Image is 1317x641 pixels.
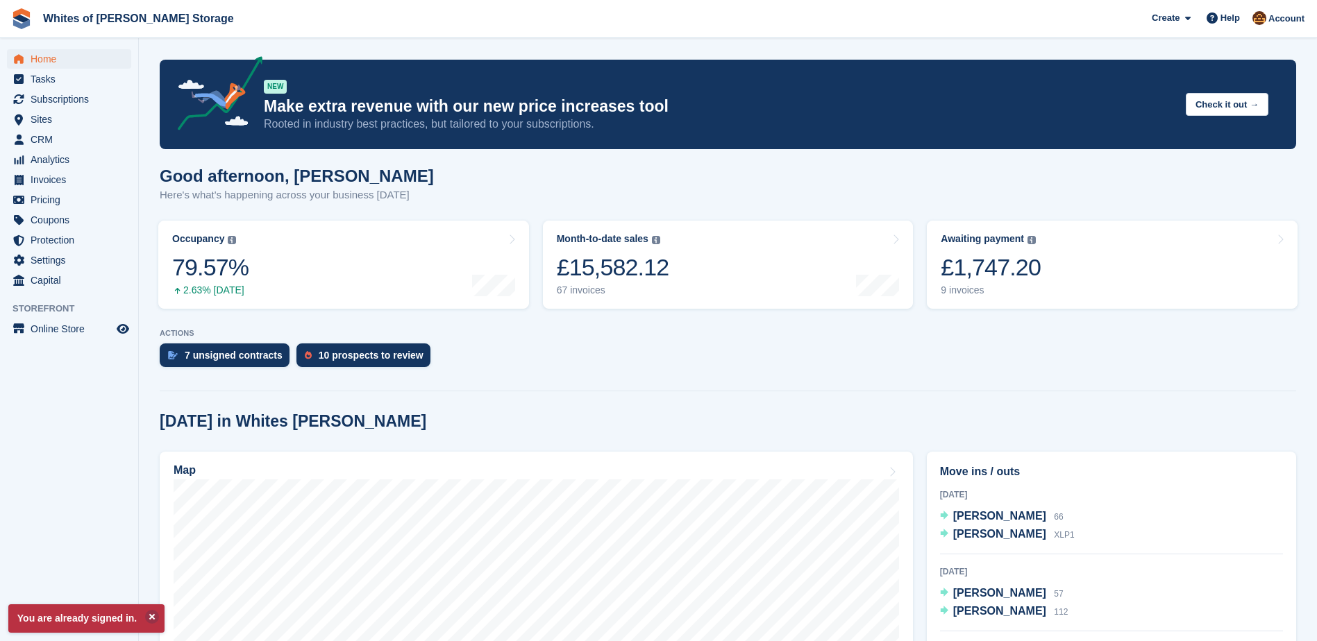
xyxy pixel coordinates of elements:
[940,526,1075,544] a: [PERSON_NAME] XLP1
[940,508,1064,526] a: [PERSON_NAME] 66
[166,56,263,135] img: price-adjustments-announcement-icon-8257ccfd72463d97f412b2fc003d46551f7dbcb40ab6d574587a9cd5c0d94...
[7,69,131,89] a: menu
[7,250,131,270] a: menu
[174,464,196,477] h2: Map
[31,230,114,250] span: Protection
[37,7,240,30] a: Whites of [PERSON_NAME] Storage
[7,170,131,189] a: menu
[31,89,114,109] span: Subscriptions
[1186,93,1268,116] button: Check it out →
[160,343,296,374] a: 7 unsigned contracts
[940,488,1283,501] div: [DATE]
[319,350,423,361] div: 10 prospects to review
[941,233,1024,245] div: Awaiting payment
[31,170,114,189] span: Invoices
[7,319,131,339] a: menu
[7,230,131,250] a: menu
[115,320,131,337] a: Preview store
[160,412,426,431] h2: [DATE] in Whites [PERSON_NAME]
[31,150,114,169] span: Analytics
[305,351,312,359] img: prospect-51fa495bee0391a8d652442698ab0144808aea92771e9ea1ae160a38d050c398.svg
[1054,512,1063,522] span: 66
[7,89,131,109] a: menu
[953,510,1046,522] span: [PERSON_NAME]
[31,210,114,230] span: Coupons
[1252,11,1266,25] img: Eddie White
[940,463,1283,480] h2: Move ins / outs
[7,190,131,210] a: menu
[264,80,287,94] div: NEW
[31,69,114,89] span: Tasks
[12,302,138,316] span: Storefront
[652,236,660,244] img: icon-info-grey-7440780725fd019a000dd9b08b2336e03edf1995a4989e88bcd33f0948082b44.svg
[7,210,131,230] a: menu
[557,253,669,282] div: £15,582.12
[160,187,434,203] p: Here's what's happening across your business [DATE]
[7,49,131,69] a: menu
[953,605,1046,617] span: [PERSON_NAME]
[557,284,669,296] div: 67 invoices
[172,233,224,245] div: Occupancy
[7,271,131,290] a: menu
[160,329,1296,338] p: ACTIONS
[296,343,437,374] a: 10 prospects to review
[7,130,131,149] a: menu
[557,233,648,245] div: Month-to-date sales
[953,528,1046,540] span: [PERSON_NAME]
[228,236,236,244] img: icon-info-grey-7440780725fd019a000dd9b08b2336e03edf1995a4989e88bcd33f0948082b44.svg
[11,8,32,29] img: stora-icon-8386f47178a22dfd0bd8f6a31ec36ba5ce8667c1dd55bd0f319d3a0aa187defe.svg
[31,110,114,129] span: Sites
[1152,11,1180,25] span: Create
[953,587,1046,599] span: [PERSON_NAME]
[1027,236,1036,244] img: icon-info-grey-7440780725fd019a000dd9b08b2336e03edf1995a4989e88bcd33f0948082b44.svg
[264,117,1175,132] p: Rooted in industry best practices, but tailored to your subscriptions.
[941,253,1041,282] div: £1,747.20
[941,284,1041,296] div: 9 invoices
[7,150,131,169] a: menu
[31,319,114,339] span: Online Store
[31,190,114,210] span: Pricing
[7,110,131,129] a: menu
[185,350,283,361] div: 7 unsigned contracts
[31,130,114,149] span: CRM
[31,271,114,290] span: Capital
[172,253,249,282] div: 79.57%
[940,603,1068,621] a: [PERSON_NAME] 112
[158,221,529,309] a: Occupancy 79.57% 2.63% [DATE]
[1220,11,1240,25] span: Help
[1054,530,1074,540] span: XLP1
[168,351,178,359] img: contract_signature_icon-13c848040528278c33f63329250d36e43548de30e8caae1d1a13099fd9432cc5.svg
[264,96,1175,117] p: Make extra revenue with our new price increases tool
[172,284,249,296] div: 2.63% [DATE]
[927,221,1298,309] a: Awaiting payment £1,747.20 9 invoices
[1054,607,1068,617] span: 112
[1054,589,1063,599] span: 57
[8,604,165,633] p: You are already signed in.
[160,166,434,185] h1: Good afternoon, [PERSON_NAME]
[1268,12,1305,26] span: Account
[940,565,1283,578] div: [DATE]
[940,585,1064,603] a: [PERSON_NAME] 57
[31,49,114,69] span: Home
[543,221,914,309] a: Month-to-date sales £15,582.12 67 invoices
[31,250,114,270] span: Settings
